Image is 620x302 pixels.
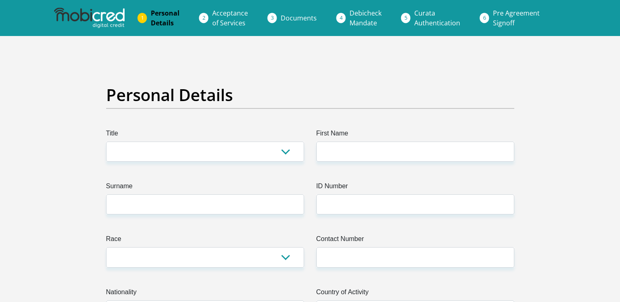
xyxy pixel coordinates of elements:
[106,194,304,214] input: Surname
[316,234,514,247] label: Contact Number
[106,128,304,142] label: Title
[408,5,467,31] a: CurataAuthentication
[316,247,514,267] input: Contact Number
[151,9,179,27] span: Personal Details
[206,5,254,31] a: Acceptanceof Services
[281,14,317,23] span: Documents
[316,287,514,300] label: Country of Activity
[343,5,388,31] a: DebicheckMandate
[316,128,514,142] label: First Name
[106,181,304,194] label: Surname
[316,142,514,162] input: First Name
[493,9,540,27] span: Pre Agreement Signoff
[54,8,125,28] img: mobicred logo
[414,9,460,27] span: Curata Authentication
[486,5,546,31] a: Pre AgreementSignoff
[316,194,514,214] input: ID Number
[274,10,323,26] a: Documents
[212,9,248,27] span: Acceptance of Services
[350,9,382,27] span: Debicheck Mandate
[106,287,304,300] label: Nationality
[316,181,514,194] label: ID Number
[106,85,514,105] h2: Personal Details
[144,5,186,31] a: PersonalDetails
[106,234,304,247] label: Race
